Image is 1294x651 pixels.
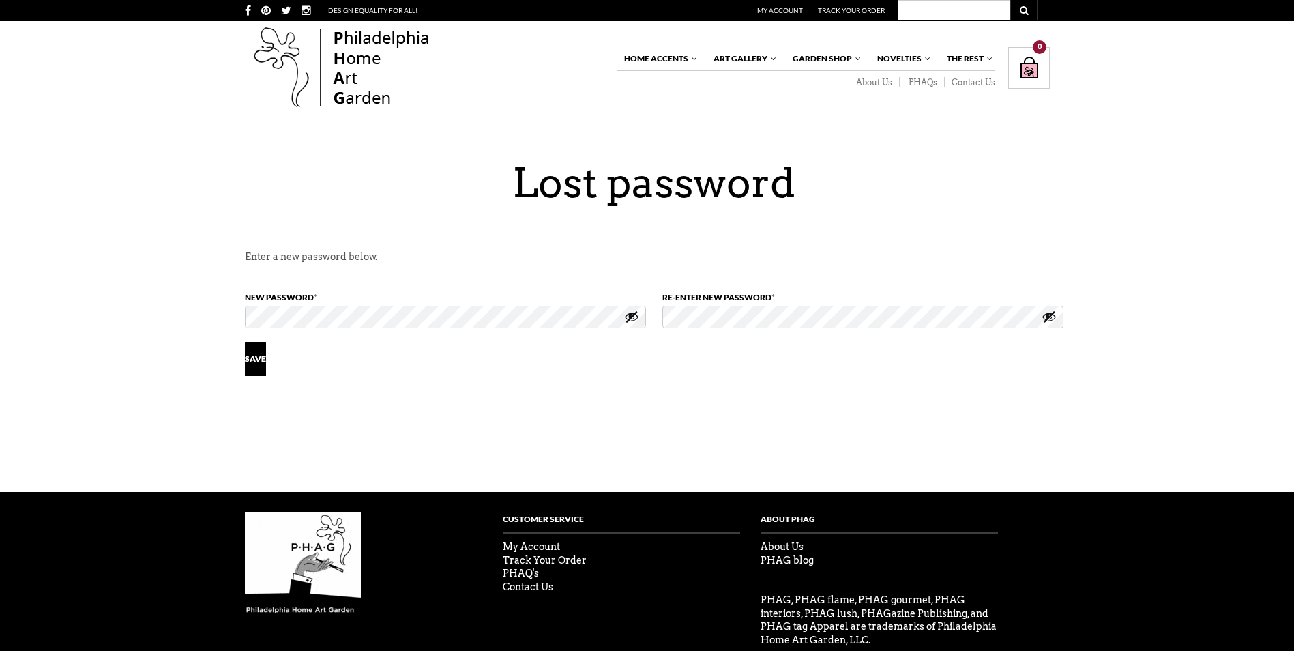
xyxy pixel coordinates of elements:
a: PHAG blog [761,555,814,566]
a: My Account [757,6,803,14]
p: Enter a new password below. [245,249,1063,279]
button: Show password [624,309,639,324]
button: Show password [1042,309,1057,324]
label: New password [245,279,646,306]
a: The Rest [940,47,994,70]
a: Garden Shop [786,47,862,70]
p: PHAG, PHAG flame, PHAG gourmet, PHAG interiors, PHAG lush, PHAGazine Publishing, and PHAG tag App... [761,594,998,647]
a: Novelties [870,47,932,70]
a: Home Accents [617,47,699,70]
label: Re-enter new password [662,279,1063,306]
div: 0 [1033,40,1046,54]
a: PHAQ's [503,568,539,579]
a: Track Your Order [503,555,587,566]
a: About Us [761,541,804,552]
a: PHAQs [900,77,945,88]
button: Save [245,342,266,376]
img: phag-logo-compressor.gif [245,512,361,615]
a: My Account [503,541,560,552]
a: Track Your Order [818,6,885,14]
h4: Customer Service [503,512,740,534]
a: Art Gallery [707,47,778,70]
a: Contact Us [945,77,995,88]
h1: Lost password [245,158,1063,207]
h4: About PHag [761,512,998,534]
a: About Us [847,77,900,88]
a: Contact Us [503,581,553,592]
